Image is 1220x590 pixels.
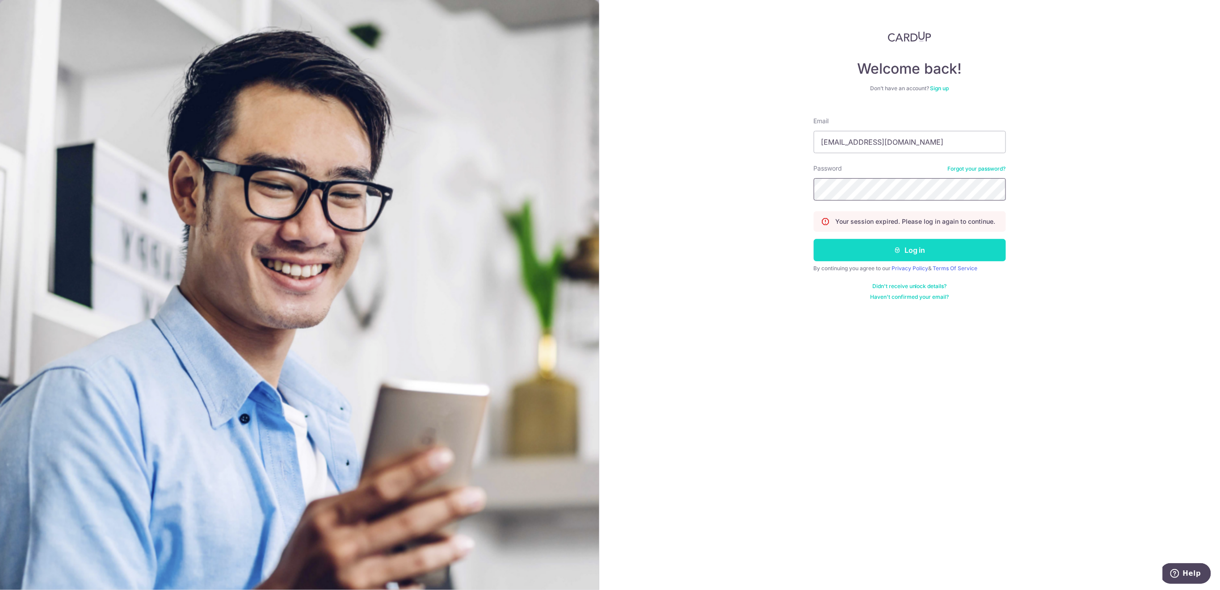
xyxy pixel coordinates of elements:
[814,239,1006,261] button: Log in
[871,293,949,301] a: Haven't confirmed your email?
[814,131,1006,153] input: Enter your Email
[814,265,1006,272] div: By continuing you agree to our &
[948,165,1006,172] a: Forgot your password?
[930,85,949,92] a: Sign up
[872,283,947,290] a: Didn't receive unlock details?
[836,217,996,226] p: Your session expired. Please log in again to continue.
[814,85,1006,92] div: Don’t have an account?
[933,265,978,272] a: Terms Of Service
[1163,563,1211,586] iframe: Opens a widget where you can find more information
[20,6,38,14] span: Help
[814,164,842,173] label: Password
[814,60,1006,78] h4: Welcome back!
[814,117,829,126] label: Email
[888,31,932,42] img: CardUp Logo
[892,265,929,272] a: Privacy Policy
